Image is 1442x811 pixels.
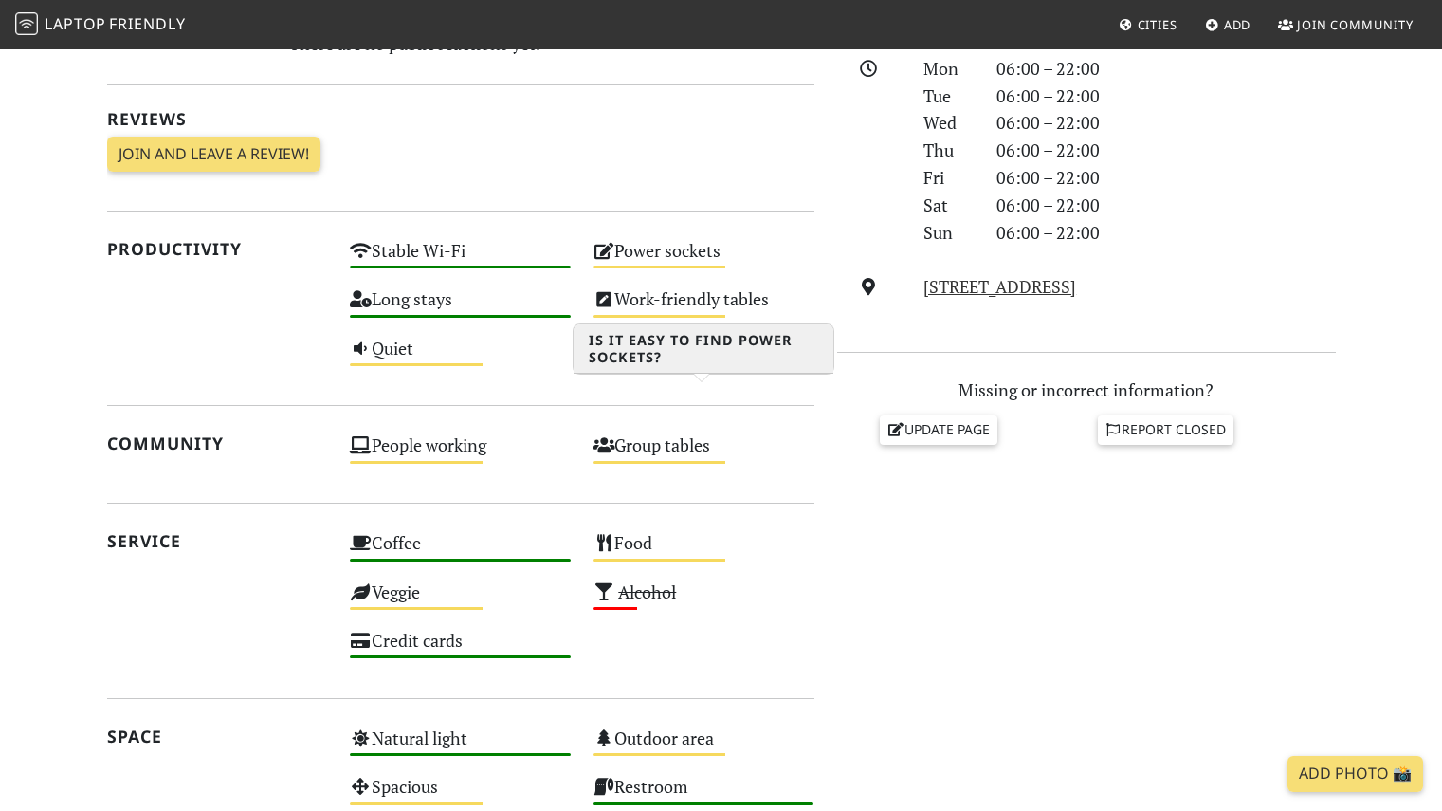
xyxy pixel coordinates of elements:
a: Update page [880,415,997,444]
div: Credit cards [338,625,582,673]
a: [STREET_ADDRESS] [923,275,1076,298]
a: Join and leave a review! [107,137,320,173]
span: Add [1224,16,1251,33]
img: LaptopFriendly [15,12,38,35]
div: Work-friendly tables [582,284,826,332]
div: Food [582,527,826,576]
div: Natural light [338,723,582,771]
a: Report closed [1098,415,1234,444]
div: Outdoor area [582,723,826,771]
div: Power sockets [582,235,826,284]
h3: Is it easy to find power sockets? [574,324,833,374]
div: Tue [912,83,984,110]
a: Add [1197,8,1259,42]
a: Add Photo 📸 [1287,756,1423,792]
span: Laptop [45,13,106,34]
span: Cities [1138,16,1177,33]
div: Wed [912,109,984,137]
p: Missing or incorrect information? [837,377,1336,404]
a: LaptopFriendly LaptopFriendly [15,9,186,42]
div: Long stays [338,284,582,332]
div: People working [338,430,582,478]
a: Join Community [1270,8,1421,42]
div: 06:00 – 22:00 [985,137,1347,164]
div: Quiet [338,333,582,381]
span: Friendly [109,13,185,34]
div: 06:00 – 22:00 [985,192,1347,219]
h2: Service [107,531,328,551]
div: 06:00 – 22:00 [985,109,1347,137]
s: Alcohol [618,581,676,603]
div: 06:00 – 22:00 [985,55,1347,83]
div: Group tables [582,430,826,478]
a: Cities [1111,8,1185,42]
span: Join Community [1297,16,1414,33]
h2: Space [107,727,328,746]
div: 06:00 – 22:00 [985,164,1347,192]
div: 06:00 – 22:00 [985,219,1347,247]
h2: Reviews [107,109,814,129]
div: 06:00 – 22:00 [985,83,1347,110]
div: Thu [912,137,984,164]
div: Sat [912,192,984,219]
h2: Community [107,433,328,453]
h2: Been here [107,32,267,52]
div: Mon [912,55,984,83]
h2: Productivity [107,239,328,259]
div: Stable Wi-Fi [338,235,582,284]
div: Sun [912,219,984,247]
div: Veggie [338,577,582,625]
div: Fri [912,164,984,192]
div: Coffee [338,527,582,576]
